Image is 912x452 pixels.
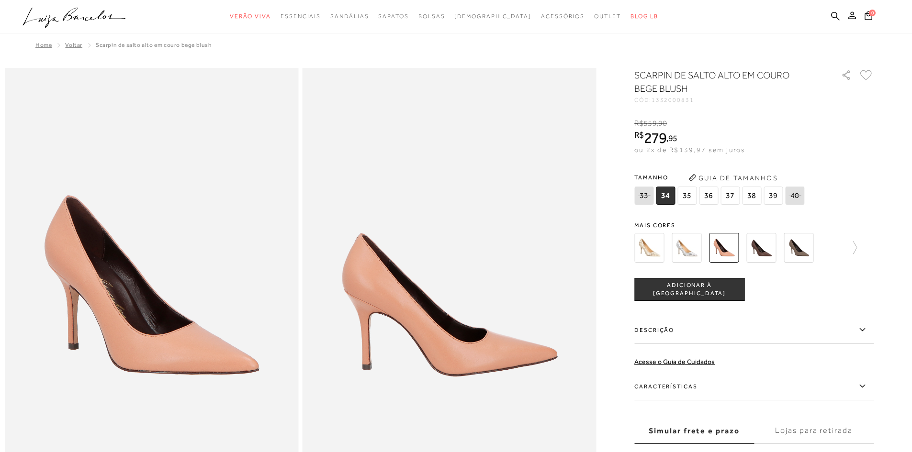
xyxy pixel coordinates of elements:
[785,187,804,205] span: 40
[281,8,321,25] a: noSubCategoriesText
[634,119,643,128] i: R$
[378,13,408,20] span: Sapatos
[330,13,369,20] span: Sandálias
[672,233,701,263] img: SCARPIN DE SALTO ALTO EM COBRA METALIZADA PRATA
[677,187,697,205] span: 35
[644,129,666,146] span: 279
[230,8,271,25] a: noSubCategoriesText
[65,42,82,48] a: Voltar
[378,8,408,25] a: noSubCategoriesText
[35,42,52,48] a: Home
[754,418,874,444] label: Lojas para retirada
[668,133,677,143] span: 95
[634,187,653,205] span: 33
[658,119,667,128] span: 90
[594,8,621,25] a: noSubCategoriesText
[634,233,664,263] img: SCARPIN DE SALTO ALTO EM COBRA METALIZADA OURO
[635,281,744,298] span: ADICIONAR À [GEOGRAPHIC_DATA]
[634,316,874,344] label: Descrição
[418,13,445,20] span: Bolsas
[764,187,783,205] span: 39
[784,233,813,263] img: SCARPIN DE SALTO ALTO EM COURO CINZA DUMBO
[541,8,585,25] a: noSubCategoriesText
[230,13,271,20] span: Verão Viva
[634,146,745,154] span: ou 2x de R$139,97 sem juros
[742,187,761,205] span: 38
[634,222,874,228] span: Mais cores
[666,134,677,143] i: ,
[869,10,876,16] span: 0
[657,119,667,128] i: ,
[594,13,621,20] span: Outlet
[454,8,531,25] a: noSubCategoriesText
[709,233,739,263] img: SCARPIN DE SALTO ALTO EM COURO BEGE BLUSH
[541,13,585,20] span: Acessórios
[281,13,321,20] span: Essenciais
[699,187,718,205] span: 36
[634,358,715,365] a: Acesse o Guia de Cuidados
[631,8,658,25] a: BLOG LB
[96,42,212,48] span: SCARPIN DE SALTO ALTO EM COURO BEGE BLUSH
[634,131,644,139] i: R$
[634,373,874,400] label: Características
[634,170,807,185] span: Tamanho
[746,233,776,263] img: SCARPIN DE SALTO ALTO EM COURO CAFÉ
[643,119,656,128] span: 559
[634,418,754,444] label: Simular frete e prazo
[631,13,658,20] span: BLOG LB
[721,187,740,205] span: 37
[652,97,694,103] span: 1332000831
[454,13,531,20] span: [DEMOGRAPHIC_DATA]
[634,97,826,103] div: CÓD:
[685,170,781,186] button: Guia de Tamanhos
[634,278,744,301] button: ADICIONAR À [GEOGRAPHIC_DATA]
[862,11,875,23] button: 0
[634,68,814,95] h1: SCARPIN DE SALTO ALTO EM COURO BEGE BLUSH
[656,187,675,205] span: 34
[330,8,369,25] a: noSubCategoriesText
[418,8,445,25] a: noSubCategoriesText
